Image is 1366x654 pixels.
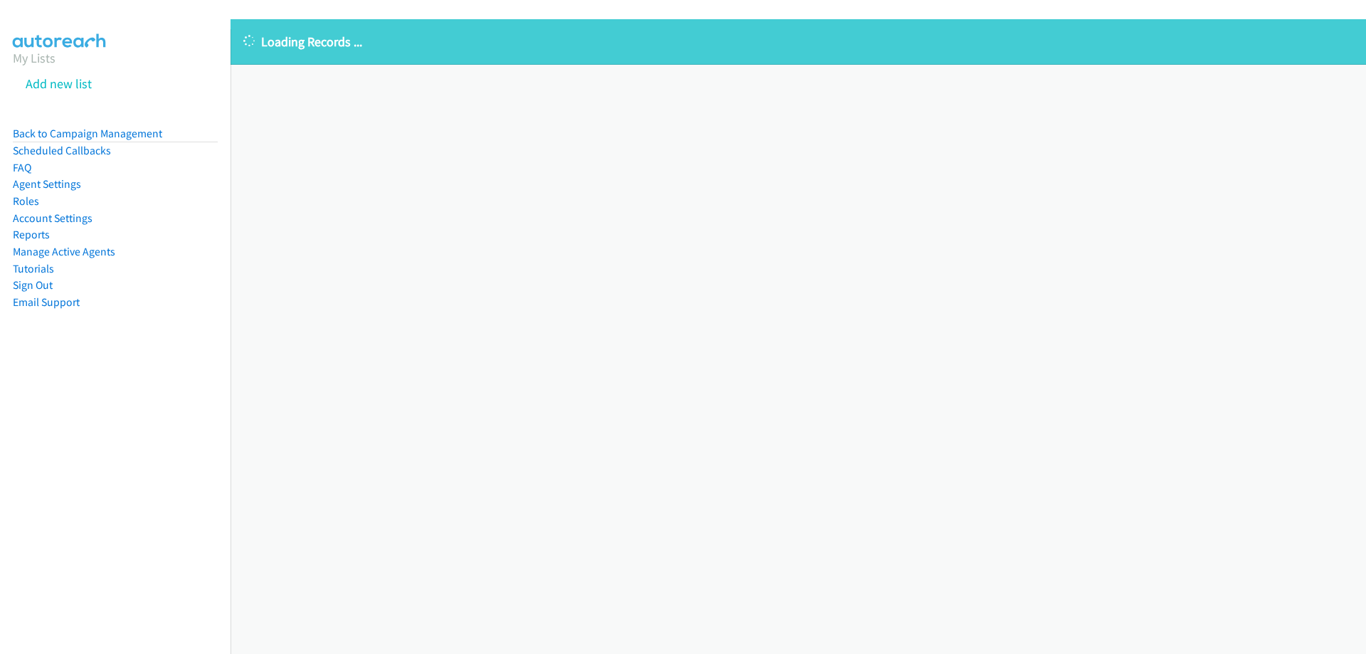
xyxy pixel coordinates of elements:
a: Add new list [26,75,92,92]
a: Tutorials [13,262,54,275]
a: Reports [13,228,50,241]
a: Email Support [13,295,80,309]
a: FAQ [13,161,31,174]
a: Agent Settings [13,177,81,191]
a: Roles [13,194,39,208]
a: Manage Active Agents [13,245,115,258]
a: Sign Out [13,278,53,292]
a: Back to Campaign Management [13,127,162,140]
a: Scheduled Callbacks [13,144,111,157]
a: My Lists [13,50,55,66]
p: Loading Records ... [243,32,1353,51]
a: Account Settings [13,211,92,225]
